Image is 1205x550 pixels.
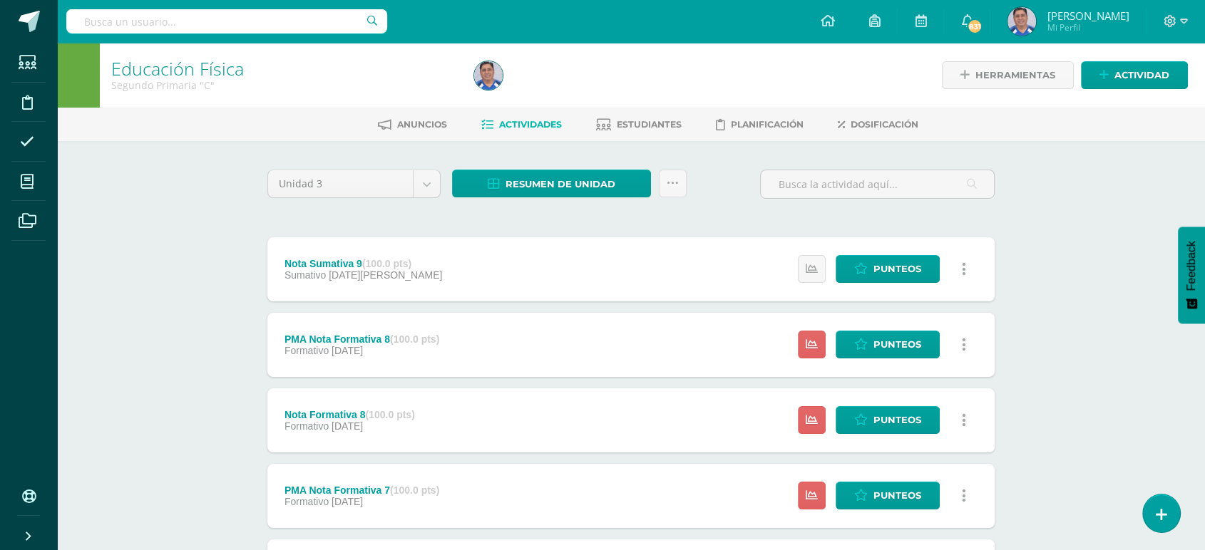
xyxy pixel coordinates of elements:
[499,119,562,130] span: Actividades
[975,62,1055,88] span: Herramientas
[967,19,983,34] span: 831
[390,333,439,345] strong: (100.0 pts)
[873,482,921,509] span: Punteos
[66,9,387,33] input: Busca un usuario...
[332,420,363,432] span: [DATE]
[1081,61,1188,89] a: Actividad
[362,258,411,269] strong: (100.0 pts)
[836,331,940,358] a: Punteos
[279,170,402,197] span: Unidad 3
[268,170,440,197] a: Unidad 3
[836,482,940,509] a: Punteos
[596,113,682,136] a: Estudiantes
[481,113,562,136] a: Actividades
[365,409,414,420] strong: (100.0 pts)
[390,484,439,496] strong: (100.0 pts)
[836,255,940,283] a: Punteos
[284,420,329,432] span: Formativo
[284,345,329,356] span: Formativo
[111,56,244,81] a: Educación Física
[1114,62,1169,88] span: Actividad
[617,119,682,130] span: Estudiantes
[873,407,921,433] span: Punteos
[1047,9,1129,23] span: [PERSON_NAME]
[332,345,363,356] span: [DATE]
[284,496,329,507] span: Formativo
[836,406,940,434] a: Punteos
[1007,7,1036,36] img: a70d0038ccf6c87a58865f66233eda2a.png
[1178,227,1205,323] button: Feedback - Mostrar encuesta
[1047,21,1129,33] span: Mi Perfil
[873,256,921,282] span: Punteos
[397,119,447,130] span: Anuncios
[873,331,921,358] span: Punteos
[284,269,326,281] span: Sumativo
[1185,241,1198,291] span: Feedback
[284,409,415,420] div: Nota Formativa 8
[284,484,439,496] div: PMA Nota Formativa 7
[942,61,1074,89] a: Herramientas
[838,113,918,136] a: Dosificación
[329,269,442,281] span: [DATE][PERSON_NAME]
[284,333,439,345] div: PMA Nota Formativa 8
[761,170,994,198] input: Busca la actividad aquí...
[851,119,918,130] span: Dosificación
[284,258,442,269] div: Nota Sumativa 9
[474,61,503,90] img: a70d0038ccf6c87a58865f66233eda2a.png
[378,113,447,136] a: Anuncios
[332,496,363,507] span: [DATE]
[452,170,651,197] a: Resumen de unidad
[111,58,457,78] h1: Educación Física
[716,113,804,136] a: Planificación
[506,171,615,197] span: Resumen de unidad
[111,78,457,92] div: Segundo Primaria 'C'
[731,119,804,130] span: Planificación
